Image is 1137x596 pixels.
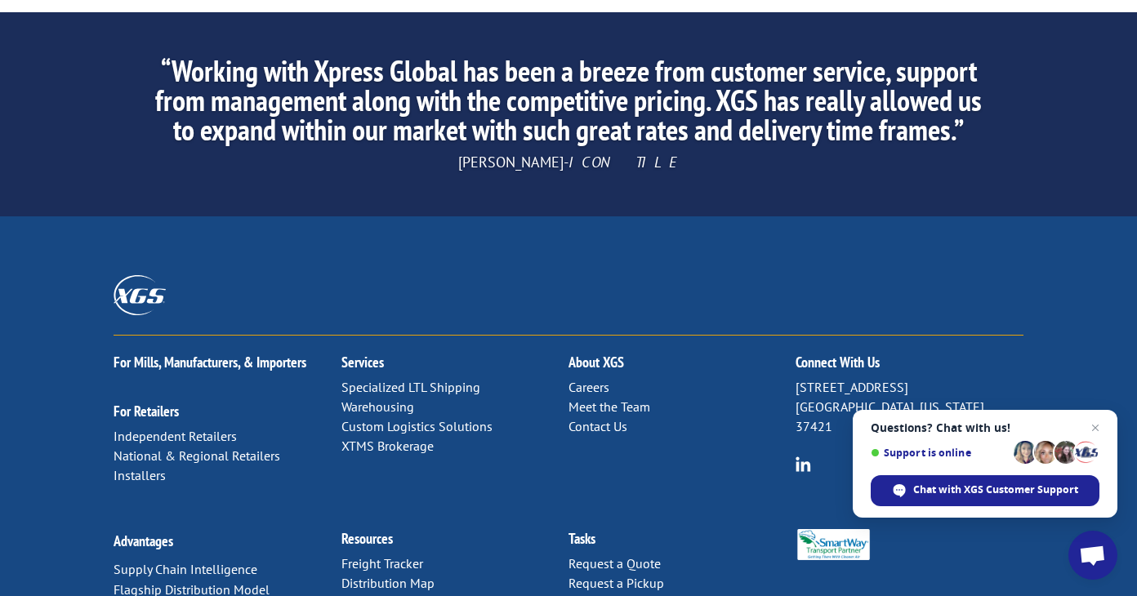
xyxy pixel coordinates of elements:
[114,402,179,420] a: For Retailers
[568,575,664,591] a: Request a Pickup
[913,483,1078,497] span: Chat with XGS Customer Support
[568,353,624,371] a: About XGS
[568,398,650,415] a: Meet the Team
[341,398,414,415] a: Warehousing
[114,561,257,577] a: Supply Chain Intelligence
[149,56,989,153] h2: “Working with Xpress Global has been a breeze from customer service, support from management alon...
[568,555,661,572] a: Request a Quote
[114,275,166,315] img: XGS_Logos_ALL_2024_All_White
[341,529,393,548] a: Resources
[341,418,493,434] a: Custom Logistics Solutions
[568,379,609,395] a: Careers
[341,353,384,371] a: Services
[568,153,679,171] span: ICON TILE
[1068,531,1117,580] a: Open chat
[796,355,1023,378] h2: Connect With Us
[871,475,1099,506] span: Chat with XGS Customer Support
[564,153,568,171] span: -
[114,353,306,371] a: For Mills, Manufacturers, & Importers
[341,379,480,395] a: Specialized LTL Shipping
[796,529,871,560] img: Smartway_Logo
[796,456,811,472] img: group-6
[568,532,796,554] h2: Tasks
[796,378,1023,436] p: [STREET_ADDRESS] [GEOGRAPHIC_DATA], [US_STATE] 37421
[871,421,1099,434] span: Questions? Chat with us!
[341,575,435,591] a: Distribution Map
[871,447,1008,459] span: Support is online
[458,153,564,171] span: [PERSON_NAME]
[568,418,627,434] a: Contact Us
[114,467,166,483] a: Installers
[114,428,237,444] a: Independent Retailers
[341,438,434,454] a: XTMS Brokerage
[341,555,423,572] a: Freight Tracker
[114,532,173,550] a: Advantages
[114,447,280,464] a: National & Regional Retailers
